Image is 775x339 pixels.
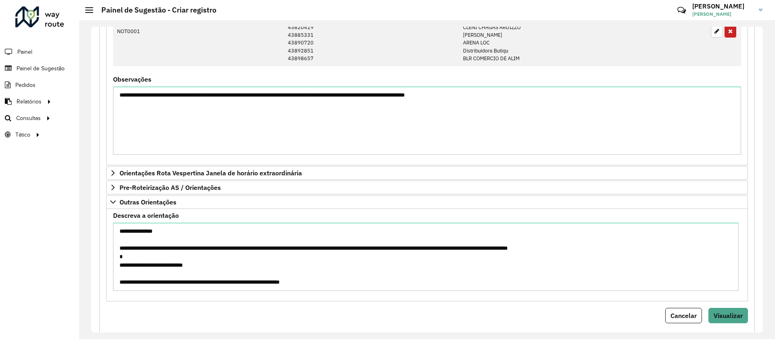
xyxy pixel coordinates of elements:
label: Observações [113,74,151,84]
span: Pre-Roteirização AS / Orientações [119,184,221,191]
a: Pre-Roteirização AS / Orientações [106,181,748,194]
div: Outras Orientações [106,209,748,301]
button: Visualizar [708,308,748,323]
span: Painel de Sugestão [17,64,65,73]
button: Cancelar [665,308,702,323]
span: Orientações Rota Vespertina Janela de horário extraordinária [119,170,302,176]
span: [PERSON_NAME] [692,11,753,18]
h3: [PERSON_NAME] [692,2,753,10]
span: Painel [17,48,32,56]
a: Orientações Rota Vespertina Janela de horário extraordinária [106,166,748,180]
a: Contato Rápido [673,2,690,19]
span: Relatórios [17,97,42,106]
span: Visualizar [714,312,743,320]
span: Pedidos [15,81,36,89]
span: Cancelar [670,312,697,320]
span: Consultas [16,114,41,122]
a: Outras Orientações [106,195,748,209]
span: Outras Orientações [119,199,176,205]
h2: Painel de Sugestão - Criar registro [93,6,216,15]
label: Descreva a orientação [113,211,179,220]
span: Tático [15,131,30,139]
